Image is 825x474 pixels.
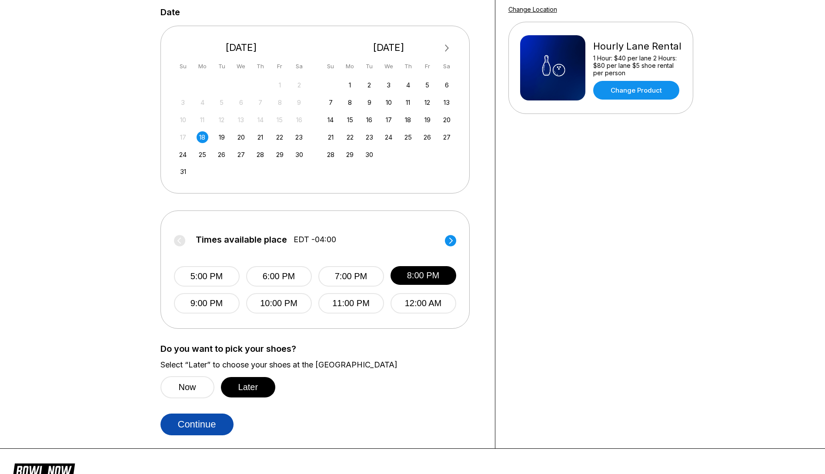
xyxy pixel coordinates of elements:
div: Sa [293,60,305,72]
div: Choose Tuesday, September 9th, 2025 [364,97,375,108]
div: Choose Sunday, August 24th, 2025 [177,149,189,160]
div: Not available Tuesday, August 5th, 2025 [216,97,227,108]
div: Hourly Lane Rental [593,40,681,52]
div: month 2025-09 [324,78,454,160]
div: Not available Friday, August 8th, 2025 [274,97,286,108]
div: Choose Tuesday, September 16th, 2025 [364,114,375,126]
button: 5:00 PM [174,266,240,287]
div: Choose Wednesday, September 3rd, 2025 [383,79,394,91]
span: EDT -04:00 [294,235,336,244]
div: Choose Saturday, September 20th, 2025 [441,114,453,126]
a: Change Location [508,6,557,13]
div: Choose Tuesday, September 2nd, 2025 [364,79,375,91]
button: 11:00 PM [318,293,384,314]
label: Date [160,7,180,17]
div: Choose Monday, September 29th, 2025 [344,149,356,160]
button: 9:00 PM [174,293,240,314]
a: Change Product [593,81,679,100]
div: Choose Friday, September 19th, 2025 [421,114,433,126]
div: Choose Friday, September 12th, 2025 [421,97,433,108]
div: Choose Wednesday, August 27th, 2025 [235,149,247,160]
div: Sa [441,60,453,72]
div: 1 Hour: $40 per lane 2 Hours: $80 per lane $5 shoe rental per person [593,54,681,77]
img: Hourly Lane Rental [520,35,585,100]
div: Choose Monday, September 1st, 2025 [344,79,356,91]
button: 6:00 PM [246,266,312,287]
div: Choose Tuesday, September 30th, 2025 [364,149,375,160]
div: Fr [421,60,433,72]
div: Th [402,60,414,72]
button: 8:00 PM [391,266,456,285]
button: Continue [160,414,234,435]
div: [DATE] [174,42,309,53]
button: Next Month [440,41,454,55]
div: Not available Sunday, August 17th, 2025 [177,131,189,143]
div: Not available Wednesday, August 6th, 2025 [235,97,247,108]
div: Not available Saturday, August 9th, 2025 [293,97,305,108]
div: Not available Tuesday, August 12th, 2025 [216,114,227,126]
div: Choose Wednesday, August 20th, 2025 [235,131,247,143]
div: Choose Saturday, September 13th, 2025 [441,97,453,108]
div: Not available Thursday, August 14th, 2025 [254,114,266,126]
div: [DATE] [321,42,456,53]
div: Choose Wednesday, September 24th, 2025 [383,131,394,143]
label: Select “Later” to choose your shoes at the [GEOGRAPHIC_DATA] [160,360,482,370]
div: Not available Friday, August 1st, 2025 [274,79,286,91]
div: Choose Monday, September 15th, 2025 [344,114,356,126]
div: Choose Tuesday, August 19th, 2025 [216,131,227,143]
div: Not available Sunday, August 10th, 2025 [177,114,189,126]
div: Not available Wednesday, August 13th, 2025 [235,114,247,126]
div: Choose Wednesday, September 10th, 2025 [383,97,394,108]
div: Not available Saturday, August 16th, 2025 [293,114,305,126]
div: Not available Thursday, August 7th, 2025 [254,97,266,108]
div: month 2025-08 [176,78,307,178]
div: Choose Thursday, August 28th, 2025 [254,149,266,160]
div: Not available Sunday, August 3rd, 2025 [177,97,189,108]
div: Choose Friday, August 29th, 2025 [274,149,286,160]
div: Su [325,60,337,72]
div: Not available Monday, August 11th, 2025 [197,114,208,126]
label: Do you want to pick your shoes? [160,344,482,354]
div: Choose Friday, September 26th, 2025 [421,131,433,143]
button: 12:00 AM [391,293,456,314]
div: Choose Tuesday, August 26th, 2025 [216,149,227,160]
div: Choose Monday, August 18th, 2025 [197,131,208,143]
button: 7:00 PM [318,266,384,287]
div: Choose Friday, September 5th, 2025 [421,79,433,91]
div: Choose Saturday, August 30th, 2025 [293,149,305,160]
div: Choose Sunday, September 21st, 2025 [325,131,337,143]
div: Tu [364,60,375,72]
div: Choose Wednesday, September 17th, 2025 [383,114,394,126]
div: Su [177,60,189,72]
div: Mo [344,60,356,72]
div: Choose Sunday, September 14th, 2025 [325,114,337,126]
div: Choose Sunday, August 31st, 2025 [177,166,189,177]
div: Choose Thursday, September 4th, 2025 [402,79,414,91]
div: Choose Tuesday, September 23rd, 2025 [364,131,375,143]
div: Choose Thursday, September 18th, 2025 [402,114,414,126]
div: We [383,60,394,72]
button: Later [221,377,276,397]
div: Mo [197,60,208,72]
div: Choose Thursday, August 21st, 2025 [254,131,266,143]
div: Not available Friday, August 15th, 2025 [274,114,286,126]
div: Choose Saturday, September 27th, 2025 [441,131,453,143]
div: Choose Thursday, September 11th, 2025 [402,97,414,108]
div: Choose Saturday, September 6th, 2025 [441,79,453,91]
div: Choose Friday, August 22nd, 2025 [274,131,286,143]
div: Fr [274,60,286,72]
span: Times available place [196,235,287,244]
div: Choose Saturday, August 23rd, 2025 [293,131,305,143]
div: Not available Monday, August 4th, 2025 [197,97,208,108]
div: Choose Monday, September 22nd, 2025 [344,131,356,143]
button: Now [160,376,214,398]
div: Tu [216,60,227,72]
button: 10:00 PM [246,293,312,314]
div: We [235,60,247,72]
div: Choose Monday, September 8th, 2025 [344,97,356,108]
div: Choose Monday, August 25th, 2025 [197,149,208,160]
div: Th [254,60,266,72]
div: Not available Saturday, August 2nd, 2025 [293,79,305,91]
div: Choose Sunday, September 7th, 2025 [325,97,337,108]
div: Choose Thursday, September 25th, 2025 [402,131,414,143]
